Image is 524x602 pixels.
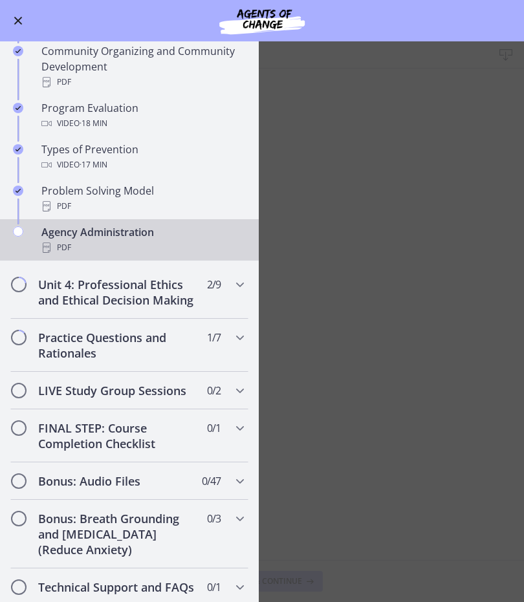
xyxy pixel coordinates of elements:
button: Enable menu [10,13,26,28]
div: PDF [41,74,243,90]
div: PDF [41,199,243,214]
div: PDF [41,240,243,255]
h2: Bonus: Audio Files [38,473,196,489]
span: 0 / 2 [207,383,221,398]
h2: LIVE Study Group Sessions [38,383,196,398]
div: Problem Solving Model [41,183,243,214]
img: Agents of Change Social Work Test Prep [184,5,340,36]
span: 0 / 1 [207,420,221,436]
span: 2 / 9 [207,277,221,292]
span: 0 / 3 [207,511,221,526]
div: Community Organizing and Community Development [41,43,243,90]
h2: Technical Support and FAQs [38,579,196,595]
div: Video [41,157,243,173]
span: · 18 min [80,116,107,131]
span: 1 / 7 [207,330,221,345]
span: 0 / 1 [207,579,221,595]
i: Completed [13,144,23,155]
div: Program Evaluation [41,100,243,131]
div: Agency Administration [41,224,243,255]
i: Completed [13,46,23,56]
span: · 17 min [80,157,107,173]
div: Video [41,116,243,131]
i: Completed [13,186,23,196]
span: 0 / 47 [202,473,221,489]
h2: Practice Questions and Rationales [38,330,196,361]
i: Completed [13,103,23,113]
h2: FINAL STEP: Course Completion Checklist [38,420,196,451]
div: Types of Prevention [41,142,243,173]
h2: Bonus: Breath Grounding and [MEDICAL_DATA] (Reduce Anxiety) [38,511,196,557]
h2: Unit 4: Professional Ethics and Ethical Decision Making [38,277,196,308]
